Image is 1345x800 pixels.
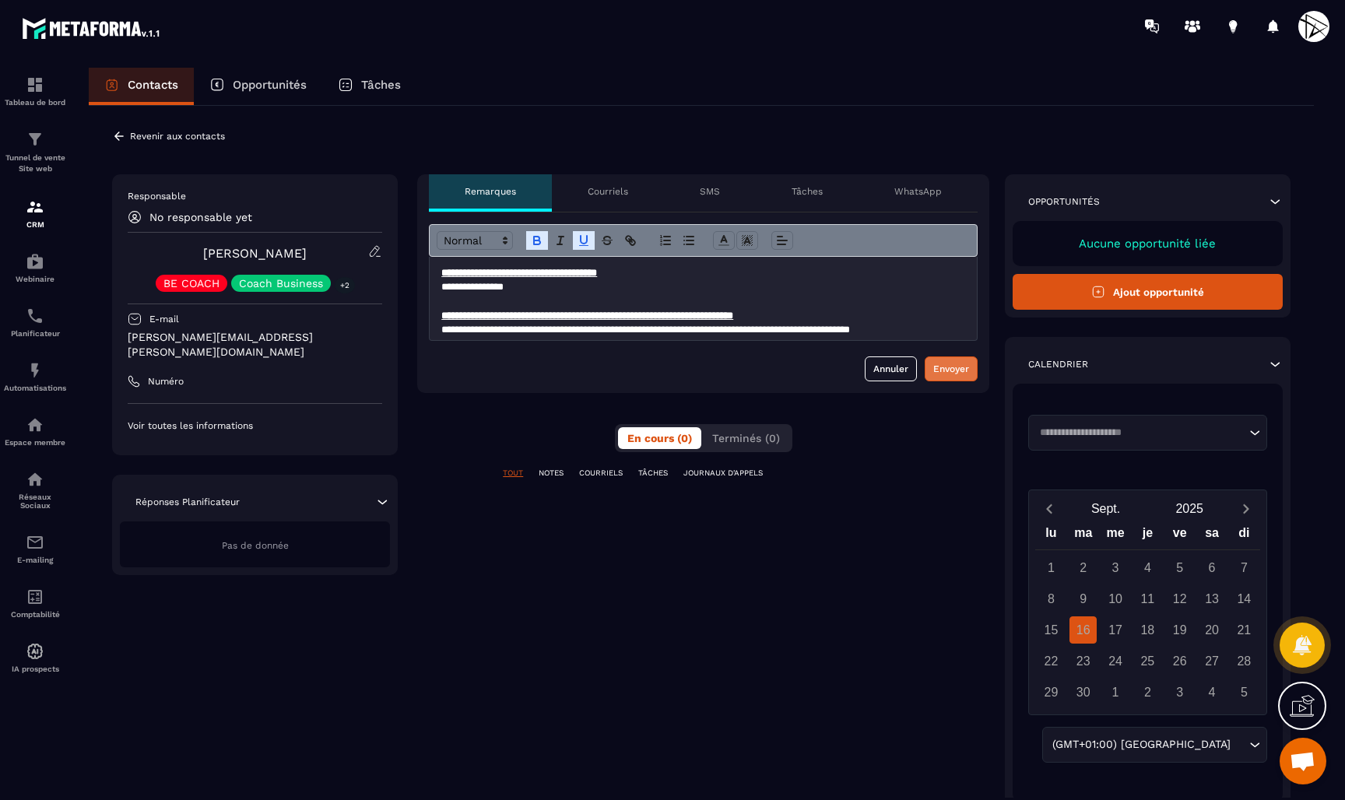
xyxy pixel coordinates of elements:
[4,329,66,338] p: Planificateur
[1231,616,1258,644] div: 21
[1231,647,1258,675] div: 28
[4,404,66,458] a: automationsautomationsEspace membre
[1048,736,1234,753] span: (GMT+01:00) [GEOGRAPHIC_DATA]
[1069,679,1097,706] div: 30
[4,384,66,392] p: Automatisations
[22,14,162,42] img: logo
[1035,554,1260,706] div: Calendar days
[1067,522,1099,549] div: ma
[26,470,44,489] img: social-network
[1034,425,1245,440] input: Search for option
[4,556,66,564] p: E-mailing
[865,356,917,381] button: Annuler
[135,496,240,508] p: Réponses Planificateur
[1038,616,1065,644] div: 15
[933,361,969,377] div: Envoyer
[1199,616,1226,644] div: 20
[1102,679,1129,706] div: 1
[1028,415,1267,451] div: Search for option
[1164,522,1196,549] div: ve
[148,375,184,388] p: Numéro
[1013,274,1283,310] button: Ajout opportunité
[1134,647,1161,675] div: 25
[26,588,44,606] img: accountant
[1132,522,1164,549] div: je
[1231,679,1258,706] div: 5
[4,438,66,447] p: Espace membre
[712,432,780,444] span: Terminés (0)
[1035,522,1260,706] div: Calendar wrapper
[361,78,401,92] p: Tâches
[1038,585,1065,612] div: 8
[1038,647,1065,675] div: 22
[4,610,66,619] p: Comptabilité
[1028,237,1267,251] p: Aucune opportunité liée
[1228,522,1260,549] div: di
[4,458,66,521] a: social-networksocial-networkRéseaux Sociaux
[1102,647,1129,675] div: 24
[1166,585,1193,612] div: 12
[1199,679,1226,706] div: 4
[149,211,252,223] p: No responsable yet
[1102,554,1129,581] div: 3
[130,131,225,142] p: Revenir aux contacts
[203,246,307,261] a: [PERSON_NAME]
[4,186,66,240] a: formationformationCRM
[26,198,44,216] img: formation
[4,240,66,295] a: automationsautomationsWebinaire
[1134,679,1161,706] div: 2
[1231,554,1258,581] div: 7
[1134,616,1161,644] div: 18
[222,540,289,551] span: Pas de donnée
[128,78,178,92] p: Contacts
[1038,554,1065,581] div: 1
[1280,738,1326,784] div: Ouvrir le chat
[700,185,720,198] p: SMS
[1069,647,1097,675] div: 23
[89,68,194,105] a: Contacts
[579,468,623,479] p: COURRIELS
[894,185,942,198] p: WhatsApp
[792,185,823,198] p: Tâches
[4,295,66,349] a: schedulerschedulerPlanificateur
[1134,554,1161,581] div: 4
[1069,554,1097,581] div: 2
[4,521,66,576] a: emailemailE-mailing
[1042,727,1267,763] div: Search for option
[4,98,66,107] p: Tableau de bord
[1134,585,1161,612] div: 11
[925,356,978,381] button: Envoyer
[4,118,66,186] a: formationformationTunnel de vente Site web
[1199,554,1226,581] div: 6
[26,252,44,271] img: automations
[618,427,701,449] button: En cours (0)
[503,468,523,479] p: TOUT
[26,130,44,149] img: formation
[638,468,668,479] p: TÂCHES
[322,68,416,105] a: Tâches
[26,416,44,434] img: automations
[1099,522,1131,549] div: me
[233,78,307,92] p: Opportunités
[4,576,66,630] a: accountantaccountantComptabilité
[4,493,66,510] p: Réseaux Sociaux
[1028,358,1088,370] p: Calendrier
[4,220,66,229] p: CRM
[1028,195,1100,208] p: Opportunités
[539,468,564,479] p: NOTES
[194,68,322,105] a: Opportunités
[26,307,44,325] img: scheduler
[1234,736,1245,753] input: Search for option
[1196,522,1227,549] div: sa
[163,278,219,289] p: BE COACH
[1166,679,1193,706] div: 3
[1102,616,1129,644] div: 17
[1231,498,1260,519] button: Next month
[1035,522,1067,549] div: lu
[465,185,516,198] p: Remarques
[1166,647,1193,675] div: 26
[1199,585,1226,612] div: 13
[128,330,382,360] p: [PERSON_NAME][EMAIL_ADDRESS][PERSON_NAME][DOMAIN_NAME]
[4,64,66,118] a: formationformationTableau de bord
[26,642,44,661] img: automations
